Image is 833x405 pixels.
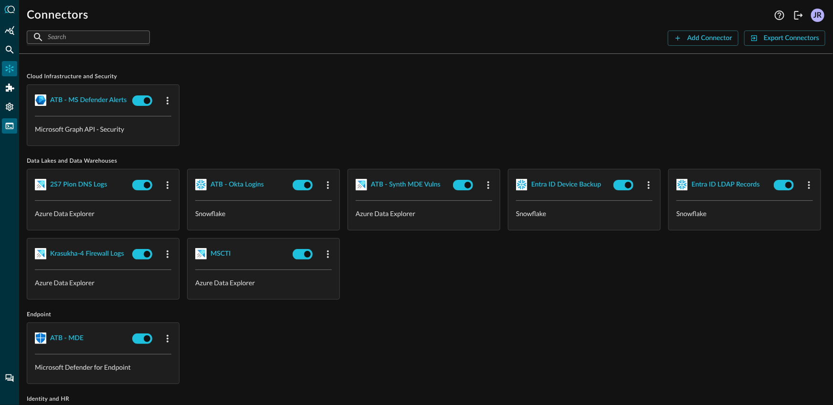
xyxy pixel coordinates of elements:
button: Krasukha-4 Firewall Logs [50,246,124,261]
p: Snowflake [195,208,332,218]
div: Export Connectors [764,32,819,44]
button: ATB - MDE [50,331,84,346]
div: Federated Search [2,42,17,57]
img: AzureDataExplorer.svg [356,179,367,190]
div: Summary Insights [2,23,17,38]
div: 2S7 Pion DNS Logs [50,179,107,191]
img: MicrosoftGraph.svg [35,94,46,106]
div: ATB - MDE [50,332,84,344]
div: Chat [2,371,17,386]
div: Entra ID LDAP Records [692,179,760,191]
span: Endpoint [27,311,825,319]
div: Addons [2,80,18,95]
p: Microsoft Graph API - Security [35,124,171,134]
div: Krasukha-4 Firewall Logs [50,248,124,260]
div: Entra ID Device Backup [531,179,601,191]
h1: Connectors [27,8,88,23]
img: AzureDataExplorer.svg [35,179,46,190]
div: Add Connector [687,32,732,44]
p: Snowflake [676,208,813,218]
p: Azure Data Explorer [356,208,492,218]
button: Entra ID LDAP Records [692,177,760,192]
span: Identity and HR [27,395,825,403]
img: Snowflake.svg [516,179,527,190]
div: MSCTI [211,248,231,260]
button: ATB - Synth MDE Vulns [371,177,441,192]
button: Add Connector [668,31,738,46]
button: ATB - MS Defender Alerts [50,93,127,108]
div: ATB - Okta Logins [211,179,264,191]
span: Cloud Infrastructure and Security [27,73,825,81]
div: ATB - MS Defender Alerts [50,94,127,106]
div: JR [811,9,824,22]
img: Snowflake.svg [195,179,207,190]
div: ATB - Synth MDE Vulns [371,179,441,191]
p: Azure Data Explorer [35,208,171,218]
button: 2S7 Pion DNS Logs [50,177,107,192]
button: MSCTI [211,246,231,261]
div: Connectors [2,61,17,76]
p: Azure Data Explorer [195,278,332,288]
button: Entra ID Device Backup [531,177,601,192]
div: FSQL [2,118,17,134]
img: MicrosoftDefenderForEndpoint.svg [35,332,46,344]
img: AzureDataExplorer.svg [195,248,207,260]
button: Export Connectors [744,31,825,46]
img: AzureDataExplorer.svg [35,248,46,260]
button: ATB - Okta Logins [211,177,264,192]
div: Settings [2,99,17,114]
button: Help [772,8,787,23]
p: Snowflake [516,208,653,218]
p: Azure Data Explorer [35,278,171,288]
p: Microsoft Defender for Endpoint [35,362,171,372]
img: Snowflake.svg [676,179,688,190]
input: Search [48,28,128,46]
button: Logout [791,8,806,23]
span: Data Lakes and Data Warehouses [27,157,825,165]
